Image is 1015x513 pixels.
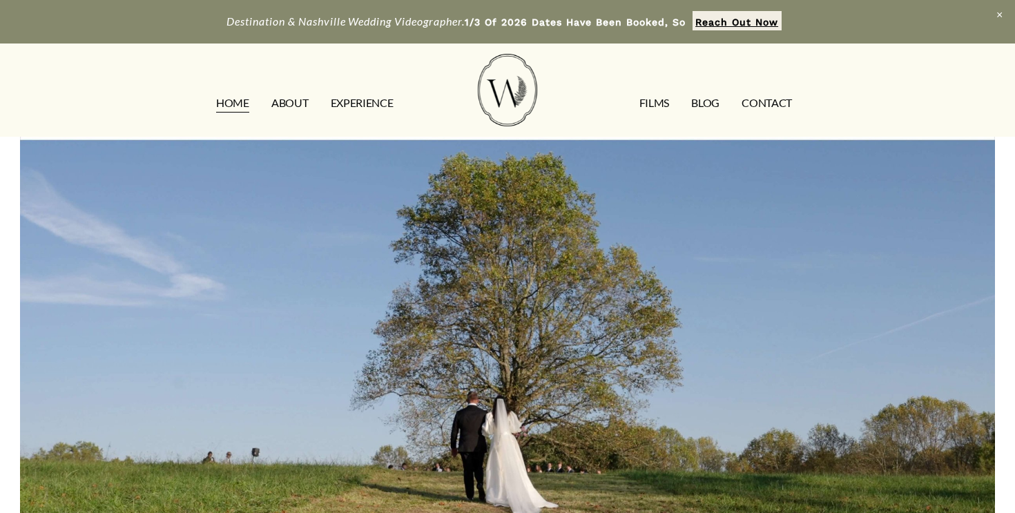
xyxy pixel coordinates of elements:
a: ABOUT [271,92,308,114]
a: CONTACT [742,92,792,114]
strong: Reach Out Now [695,17,778,28]
a: Blog [691,92,719,114]
a: HOME [216,92,249,114]
img: Wild Fern Weddings [478,54,537,126]
a: FILMS [639,92,669,114]
a: Reach Out Now [693,11,782,30]
a: EXPERIENCE [331,92,394,114]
